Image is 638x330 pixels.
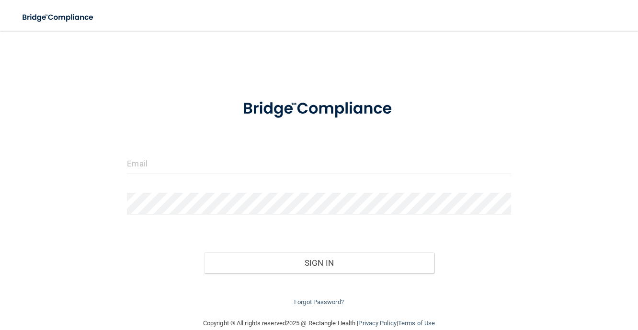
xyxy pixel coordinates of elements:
[358,319,396,327] a: Privacy Policy
[294,298,344,306] a: Forgot Password?
[227,88,411,130] img: bridge_compliance_login_screen.278c3ca4.svg
[14,8,103,27] img: bridge_compliance_login_screen.278c3ca4.svg
[204,252,434,273] button: Sign In
[127,153,511,174] input: Email
[398,319,435,327] a: Terms of Use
